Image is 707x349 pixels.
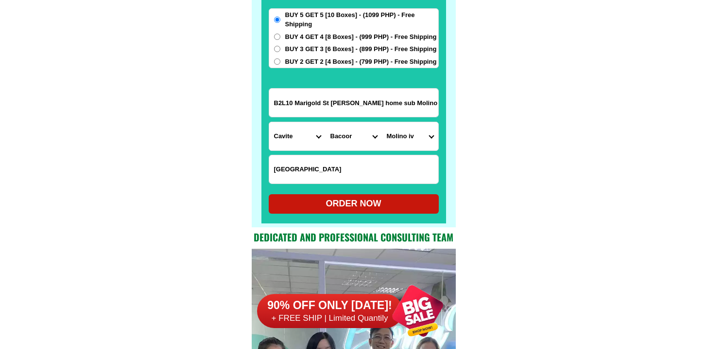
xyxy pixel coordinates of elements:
[285,10,438,29] span: BUY 5 GET 5 [10 Boxes] - (1099 PHP) - Free Shipping
[274,46,280,52] input: BUY 3 GET 3 [6 Boxes] - (899 PHP) - Free Shipping
[285,57,437,67] span: BUY 2 GET 2 [4 Boxes] - (799 PHP) - Free Shipping
[257,313,403,324] h6: + FREE SHIP | Limited Quantily
[326,122,382,150] select: Select district
[382,122,438,150] select: Select commune
[269,197,439,210] div: ORDER NOW
[269,122,326,150] select: Select province
[285,44,437,54] span: BUY 3 GET 3 [6 Boxes] - (899 PHP) - Free Shipping
[274,58,280,65] input: BUY 2 GET 2 [4 Boxes] - (799 PHP) - Free Shipping
[285,32,437,42] span: BUY 4 GET 4 [8 Boxes] - (999 PHP) - Free Shipping
[257,298,403,313] h6: 90% OFF ONLY [DATE]!
[269,155,438,184] input: Input LANDMARKOFLOCATION
[274,17,280,23] input: BUY 5 GET 5 [10 Boxes] - (1099 PHP) - Free Shipping
[252,230,456,244] h2: Dedicated and professional consulting team
[274,34,280,40] input: BUY 4 GET 4 [8 Boxes] - (999 PHP) - Free Shipping
[269,89,438,117] input: Input address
